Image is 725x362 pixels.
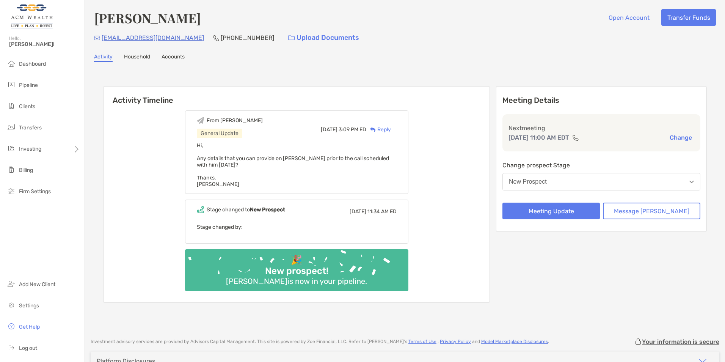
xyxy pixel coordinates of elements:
div: Reply [366,126,391,134]
p: [DATE] 11:00 AM EDT [508,133,569,142]
img: Open dropdown arrow [689,181,694,183]
img: investing icon [7,144,16,153]
span: Clients [19,103,35,110]
img: Reply icon [370,127,376,132]
img: button icon [288,35,295,41]
a: Household [124,54,150,62]
button: Open Account [603,9,655,26]
p: [EMAIL_ADDRESS][DOMAIN_NAME] [102,33,204,42]
span: Investing [19,146,41,152]
span: Hi, Any details that you can provide on [PERSON_NAME] prior to the call scheduled with him [DATE]... [197,142,389,187]
img: Zoe Logo [9,3,54,30]
img: clients icon [7,101,16,110]
p: Next meeting [508,123,694,133]
div: [PERSON_NAME] is now in your pipeline. [223,277,370,286]
div: New prospect! [262,266,331,277]
div: General Update [197,129,242,138]
img: communication type [572,135,579,141]
img: pipeline icon [7,80,16,89]
span: Get Help [19,324,40,330]
a: Privacy Policy [440,339,471,344]
span: [PERSON_NAME]! [9,41,80,47]
img: transfers icon [7,123,16,132]
div: From [PERSON_NAME] [207,117,263,124]
button: Change [667,134,694,142]
p: Change prospect Stage [502,161,700,170]
img: Email Icon [94,36,100,40]
span: [DATE] [350,208,366,215]
p: [PHONE_NUMBER] [221,33,274,42]
a: Model Marketplace Disclosures [481,339,548,344]
img: firm-settings icon [7,186,16,195]
button: New Prospect [502,173,700,190]
img: logout icon [7,343,16,352]
img: Event icon [197,206,204,213]
h6: Activity Timeline [104,87,490,105]
p: Investment advisory services are provided by Advisors Capital Management . This site is powered b... [91,339,549,345]
span: Pipeline [19,82,38,88]
h4: [PERSON_NAME] [94,9,201,27]
span: Add New Client [19,281,55,288]
p: Your information is secure [642,338,719,345]
span: 3:09 PM ED [339,126,366,133]
img: get-help icon [7,322,16,331]
img: dashboard icon [7,59,16,68]
img: Phone Icon [213,35,219,41]
img: billing icon [7,165,16,174]
img: settings icon [7,301,16,310]
a: Activity [94,54,113,62]
div: Stage changed to [207,206,285,213]
span: [DATE] [321,126,337,133]
button: Meeting Update [502,203,600,219]
span: Log out [19,345,37,351]
span: Settings [19,302,39,309]
img: add_new_client icon [7,279,16,288]
div: New Prospect [509,178,547,185]
img: Confetti [185,249,408,285]
a: Upload Documents [283,30,364,46]
button: Message [PERSON_NAME] [603,203,700,219]
span: Billing [19,167,33,173]
b: New Prospect [250,206,285,213]
a: Accounts [162,54,185,62]
span: 11:34 AM ED [367,208,397,215]
span: Dashboard [19,61,46,67]
span: Firm Settings [19,188,51,195]
img: Event icon [197,117,204,124]
span: Transfers [19,124,42,131]
div: 🎉 [288,255,305,266]
a: Terms of Use [408,339,436,344]
p: Meeting Details [502,96,700,105]
p: Stage changed by: [197,222,397,232]
button: Transfer Funds [661,9,716,26]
